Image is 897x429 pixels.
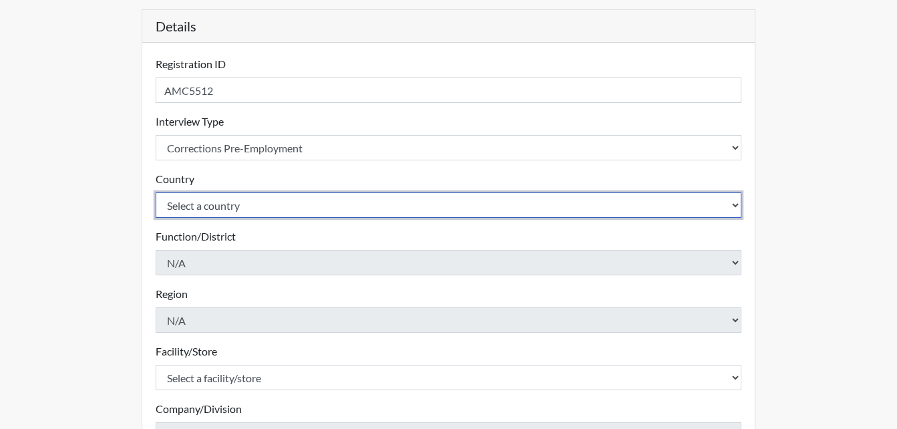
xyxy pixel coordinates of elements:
label: Region [156,286,188,302]
label: Company/Division [156,401,242,417]
label: Country [156,171,194,187]
label: Function/District [156,229,236,245]
input: Insert a Registration ID, which needs to be a unique alphanumeric value for each interviewee [156,78,742,103]
h5: Details [142,10,755,43]
label: Registration ID [156,56,226,72]
label: Interview Type [156,114,224,130]
label: Facility/Store [156,343,217,360]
